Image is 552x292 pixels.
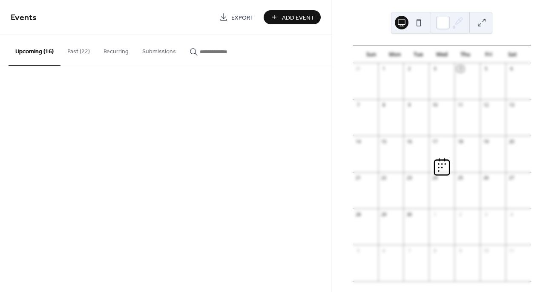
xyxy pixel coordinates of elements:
div: 25 [457,175,463,181]
div: 27 [508,175,515,181]
div: 7 [355,102,362,108]
div: 1 [431,211,438,217]
div: 17 [431,138,438,145]
div: 11 [508,247,515,254]
div: 9 [406,102,412,108]
div: 15 [381,138,387,145]
div: 2 [406,66,412,72]
div: 5 [355,247,362,254]
div: 19 [483,138,489,145]
button: Upcoming (16) [9,35,60,66]
button: Add Event [264,10,321,24]
div: 1 [381,66,387,72]
div: 14 [355,138,362,145]
button: Past (22) [60,35,97,65]
div: 9 [457,247,463,254]
div: 3 [431,66,438,72]
div: Sat [501,46,524,63]
a: Export [213,10,260,24]
button: Recurring [97,35,135,65]
div: 11 [457,102,463,108]
span: Add Event [282,13,314,22]
div: 12 [483,102,489,108]
div: 6 [381,247,387,254]
div: Tue [406,46,430,63]
div: Sun [359,46,383,63]
div: 4 [508,211,515,217]
div: Fri [477,46,500,63]
div: 7 [406,247,412,254]
div: 22 [381,175,387,181]
div: 29 [381,211,387,217]
div: 20 [508,138,515,145]
div: Mon [383,46,406,63]
div: 8 [381,102,387,108]
div: 10 [431,102,438,108]
div: 6 [508,66,515,72]
div: 5 [483,66,489,72]
div: 23 [406,175,412,181]
div: 10 [483,247,489,254]
button: Submissions [135,35,183,65]
div: 16 [406,138,412,145]
div: 31 [355,66,362,72]
span: Events [11,9,37,26]
div: 24 [431,175,438,181]
div: 28 [355,211,362,217]
span: Export [231,13,254,22]
div: 21 [355,175,362,181]
div: Wed [430,46,454,63]
div: 8 [431,247,438,254]
div: 18 [457,138,463,145]
div: 26 [483,175,489,181]
div: Thu [454,46,477,63]
div: 3 [483,211,489,217]
div: 4 [457,66,463,72]
div: 2 [457,211,463,217]
div: 30 [406,211,412,217]
div: 13 [508,102,515,108]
